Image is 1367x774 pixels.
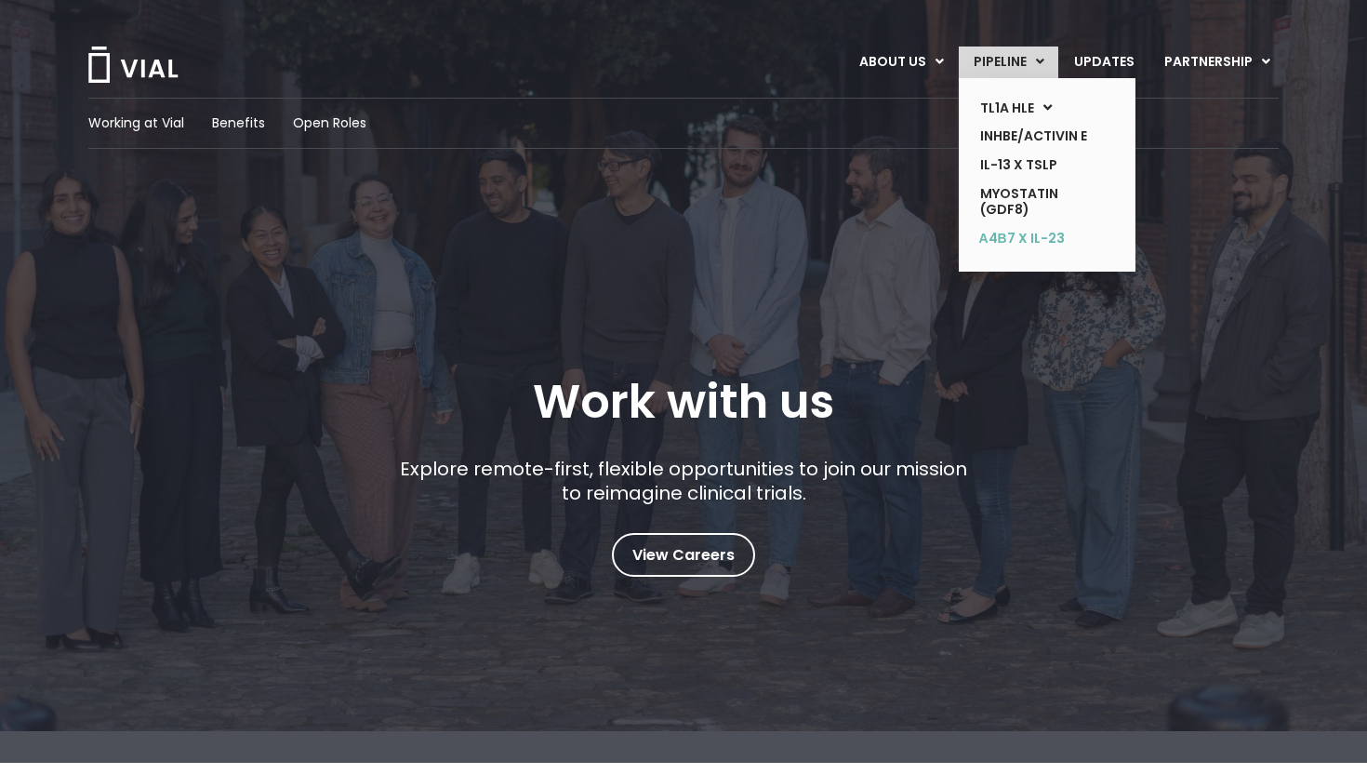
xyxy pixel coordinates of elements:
a: Working at Vial [88,113,184,133]
a: TL1A HLEMenu Toggle [965,94,1101,123]
a: α4β7 x IL-23 [965,224,1101,254]
a: IL-13 x TSLP [965,151,1101,180]
a: PARTNERSHIPMenu Toggle [1149,47,1285,78]
img: Vial Logo [86,47,179,83]
a: ABOUT USMenu Toggle [844,47,958,78]
p: Explore remote-first, flexible opportunities to join our mission to reimagine clinical trials. [393,457,975,505]
span: View Careers [632,543,735,567]
a: Benefits [212,113,265,133]
a: Open Roles [293,113,366,133]
a: MYOSTATIN (GDF8) [965,180,1101,224]
h1: Work with us [533,375,834,429]
a: INHBE/ACTIVIN E [965,122,1101,151]
a: PIPELINEMenu Toggle [959,47,1058,78]
a: View Careers [612,533,755,577]
a: UPDATES [1059,47,1148,78]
